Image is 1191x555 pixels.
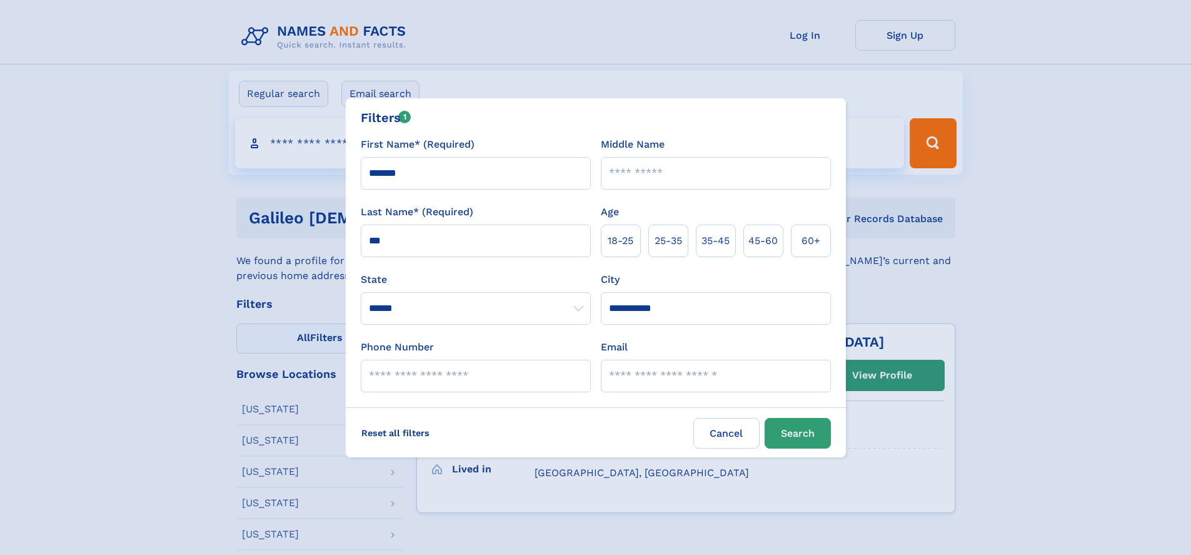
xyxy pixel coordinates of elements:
[701,233,730,248] span: 35‑45
[601,205,619,220] label: Age
[802,233,820,248] span: 60+
[361,340,434,355] label: Phone Number
[361,108,411,127] div: Filters
[361,205,473,220] label: Last Name* (Required)
[601,137,665,152] label: Middle Name
[608,233,633,248] span: 18‑25
[748,233,778,248] span: 45‑60
[361,272,591,287] label: State
[601,340,628,355] label: Email
[693,418,760,449] label: Cancel
[361,137,475,152] label: First Name* (Required)
[601,272,620,287] label: City
[655,233,682,248] span: 25‑35
[353,418,438,448] label: Reset all filters
[765,418,831,449] button: Search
